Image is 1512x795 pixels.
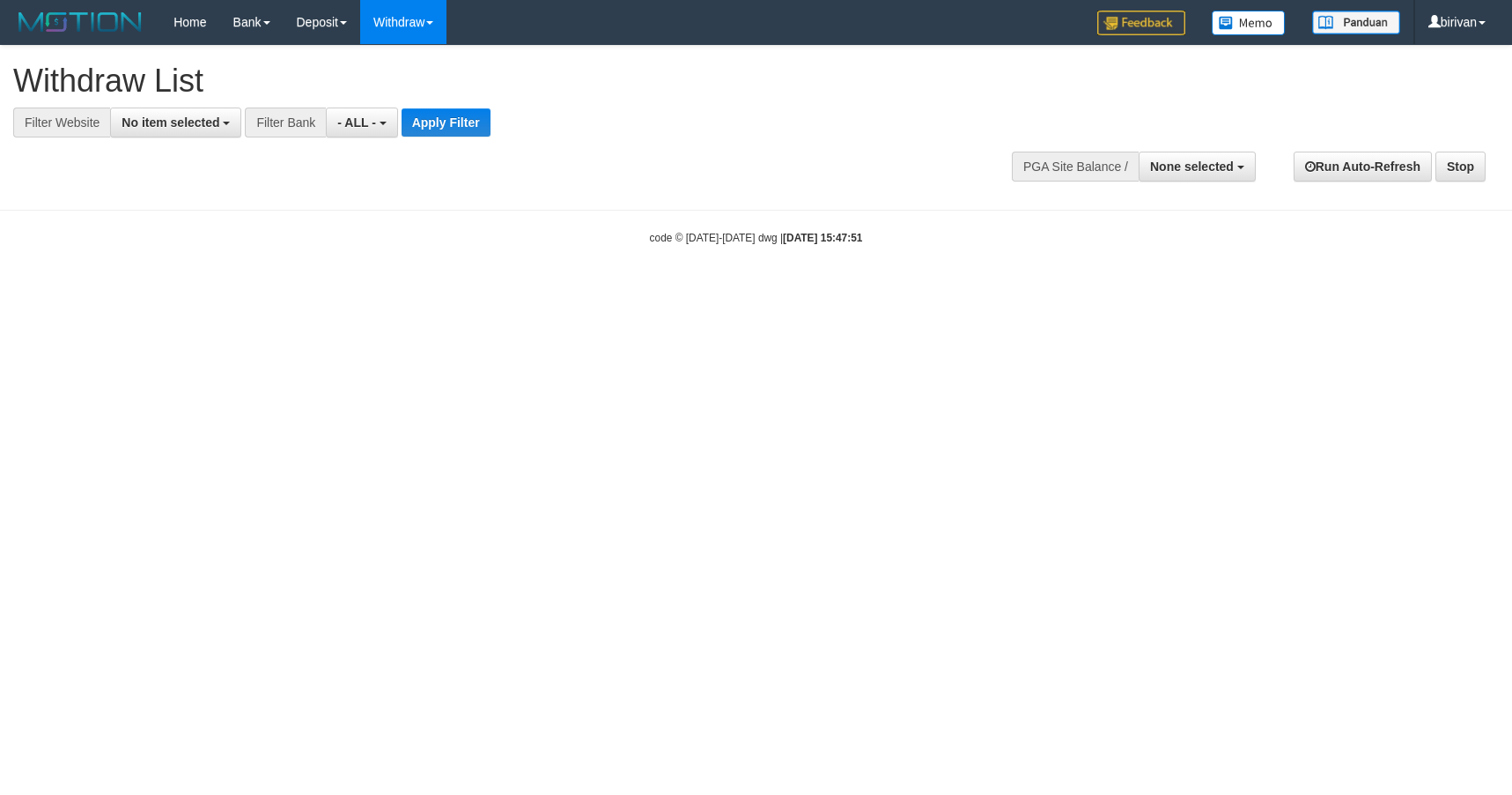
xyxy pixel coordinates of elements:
h1: Withdraw List [13,63,991,99]
div: Filter Website [13,108,110,137]
button: Apply Filter [402,108,490,137]
span: None selected [1150,160,1234,174]
button: - ALL - [326,108,397,137]
button: None selected [1139,152,1256,182]
img: MOTION_logo.png [13,9,147,35]
span: No item selected [122,115,219,130]
a: Stop [1435,152,1486,182]
button: No item selected [110,108,241,137]
small: code © [DATE]-[DATE] dwg | [650,232,863,244]
a: Run Auto-Refresh [1294,152,1432,182]
img: Feedback.jpg [1097,11,1185,35]
span: - ALL - [337,115,376,130]
img: panduan.png [1312,11,1400,34]
div: Filter Bank [245,108,326,137]
strong: [DATE] 15:47:51 [783,232,862,244]
div: PGA Site Balance / [1012,152,1139,182]
img: Button%20Memo.svg [1212,11,1286,35]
